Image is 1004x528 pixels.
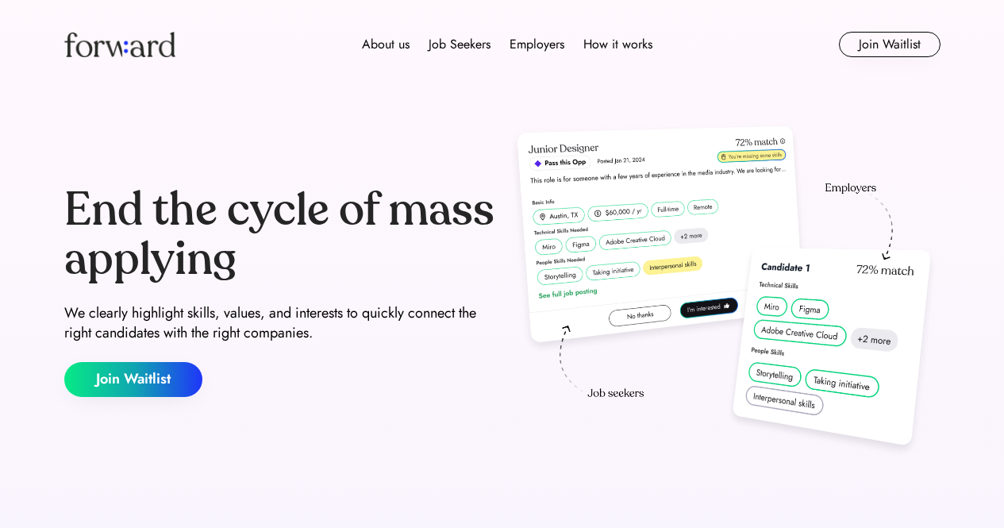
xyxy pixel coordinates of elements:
div: How it works [583,35,652,54]
img: Forward logo [64,32,175,57]
button: Join Waitlist [64,362,202,397]
img: hero-image.png [509,121,941,462]
div: About us [362,35,410,54]
div: We clearly highlight skills, values, and interests to quickly connect the right candidates with t... [64,303,496,343]
button: Join Waitlist [839,32,941,57]
div: Employers [510,35,564,54]
div: Job Seekers [429,35,490,54]
div: End the cycle of mass applying [64,186,496,283]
